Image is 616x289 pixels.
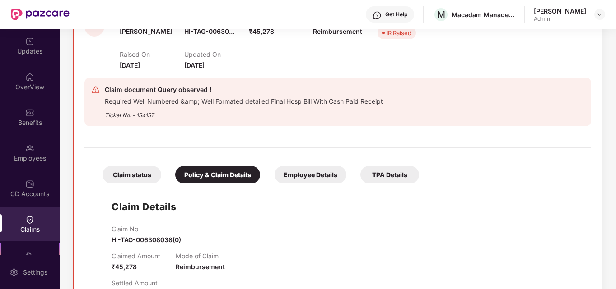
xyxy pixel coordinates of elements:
p: Settled Amount [112,279,158,287]
img: svg+xml;base64,PHN2ZyBpZD0iU2V0dGluZy0yMHgyMCIgeG1sbnM9Imh0dHA6Ly93d3cudzMub3JnLzIwMDAvc3ZnIiB3aW... [9,268,19,277]
div: Policy & Claim Details [175,166,260,183]
div: Required Well Numbered &amp; Well Formated detailed Final Hosp Bill With Cash Paid Receipt [105,95,383,106]
p: Claim No [112,225,181,233]
h1: Claim Details [112,199,177,214]
img: svg+xml;base64,PHN2ZyBpZD0iVXBkYXRlZCIgeG1sbnM9Imh0dHA6Ly93d3cudzMub3JnLzIwMDAvc3ZnIiB3aWR0aD0iMj... [25,37,34,46]
img: svg+xml;base64,PHN2ZyB4bWxucz0iaHR0cDovL3d3dy53My5vcmcvMjAwMC9zdmciIHdpZHRoPSIyMSIgaGVpZ2h0PSIyMC... [25,251,34,260]
div: [PERSON_NAME] [534,7,586,15]
p: Raised On [120,50,184,58]
img: svg+xml;base64,PHN2ZyBpZD0iSG9tZSIgeG1sbnM9Imh0dHA6Ly93d3cudzMub3JnLzIwMDAvc3ZnIiB3aWR0aD0iMjAiIG... [25,73,34,82]
img: svg+xml;base64,PHN2ZyBpZD0iQ2xhaW0iIHhtbG5zPSJodHRwOi8vd3d3LnczLm9yZy8yMDAwL3N2ZyIgd2lkdGg9IjIwIi... [25,215,34,224]
div: Employee Details [275,166,346,183]
span: HI-TAG-006308038(0) [112,236,181,243]
img: svg+xml;base64,PHN2ZyBpZD0iQ0RfQWNjb3VudHMiIGRhdGEtbmFtZT0iQ0QgQWNjb3VudHMiIHhtbG5zPSJodHRwOi8vd3... [25,179,34,188]
img: New Pazcare Logo [11,9,70,20]
img: svg+xml;base64,PHN2ZyBpZD0iQmVuZWZpdHMiIHhtbG5zPSJodHRwOi8vd3d3LnczLm9yZy8yMDAwL3N2ZyIgd2lkdGg9Ij... [25,108,34,117]
span: Reimbursement [176,263,225,271]
div: Ticket No. - 154157 [105,106,383,119]
span: [DATE] [184,61,205,69]
p: Claimed Amount [112,252,160,260]
span: M [91,23,98,30]
div: IR Raised [387,28,411,37]
div: Settings [20,268,50,277]
p: Updated On [184,50,249,58]
span: [PERSON_NAME] [120,28,172,35]
span: ₹45,278 [249,28,274,35]
span: ₹45,278 [112,263,137,271]
img: svg+xml;base64,PHN2ZyB4bWxucz0iaHR0cDovL3d3dy53My5vcmcvMjAwMC9zdmciIHdpZHRoPSIyNCIgaGVpZ2h0PSIyNC... [91,85,100,94]
p: Mode of Claim [176,252,225,260]
div: Get Help [385,11,407,18]
span: HI-TAG-00630... [184,28,234,35]
img: svg+xml;base64,PHN2ZyBpZD0iRW1wbG95ZWVzIiB4bWxucz0iaHR0cDovL3d3dy53My5vcmcvMjAwMC9zdmciIHdpZHRoPS... [25,144,34,153]
div: Macadam Management Services Private Limited [452,10,515,19]
img: svg+xml;base64,PHN2ZyBpZD0iRHJvcGRvd24tMzJ4MzIiIHhtbG5zPSJodHRwOi8vd3d3LnczLm9yZy8yMDAwL3N2ZyIgd2... [596,11,603,18]
span: [DATE] [120,61,140,69]
div: Admin [534,15,586,23]
div: TPA Details [360,166,419,183]
div: Claim document Query observed ! [105,84,383,95]
span: Reimbursement [313,28,362,35]
span: M [437,9,445,20]
div: Claim status [103,166,161,183]
img: svg+xml;base64,PHN2ZyBpZD0iSGVscC0zMngzMiIgeG1sbnM9Imh0dHA6Ly93d3cudzMub3JnLzIwMDAvc3ZnIiB3aWR0aD... [373,11,382,20]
